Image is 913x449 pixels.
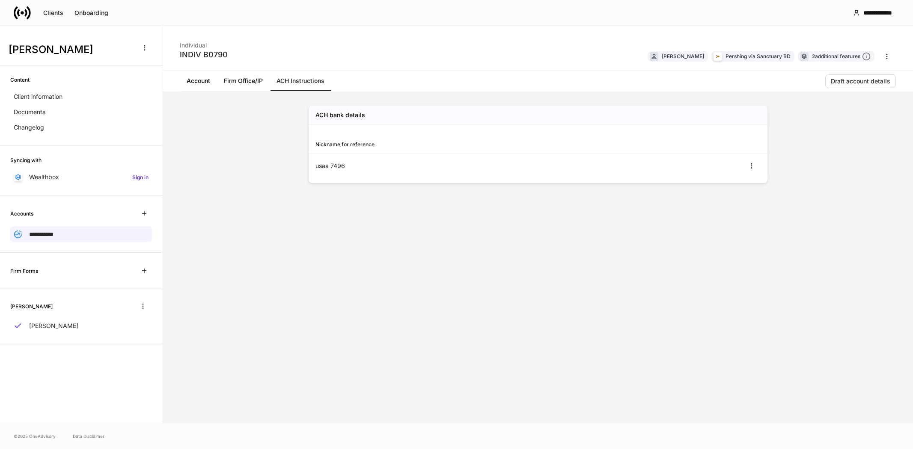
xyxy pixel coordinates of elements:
[812,52,871,61] div: 2 additional features
[10,169,152,185] a: WealthboxSign in
[315,140,538,148] div: Nickname for reference
[69,6,114,20] button: Onboarding
[10,104,152,120] a: Documents
[14,433,56,440] span: © 2025 OneAdvisory
[315,111,365,119] h5: ACH bank details
[132,173,149,181] h6: Sign in
[10,318,152,334] a: [PERSON_NAME]
[14,108,45,116] p: Documents
[10,302,53,310] h6: [PERSON_NAME]
[9,43,132,56] h3: [PERSON_NAME]
[662,52,704,60] div: [PERSON_NAME]
[180,71,217,91] a: Account
[180,36,228,50] div: Individual
[14,123,44,132] p: Changelog
[726,52,791,60] div: Pershing via Sanctuary BD
[10,120,152,135] a: Changelog
[270,71,331,91] a: ACH Instructions
[10,210,33,218] h6: Accounts
[74,10,108,16] div: Onboarding
[14,92,62,101] p: Client information
[180,50,228,60] div: INDIV B0790
[10,76,30,84] h6: Content
[29,173,59,181] p: Wealthbox
[831,78,890,84] div: Draft account details
[217,71,270,91] a: Firm Office/IP
[38,6,69,20] button: Clients
[73,433,104,440] a: Data Disclaimer
[10,89,152,104] a: Client information
[43,10,63,16] div: Clients
[10,267,38,275] h6: Firm Forms
[825,74,896,88] button: Draft account details
[315,162,538,170] div: usaa 7496
[29,322,78,330] p: [PERSON_NAME]
[10,156,42,164] h6: Syncing with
